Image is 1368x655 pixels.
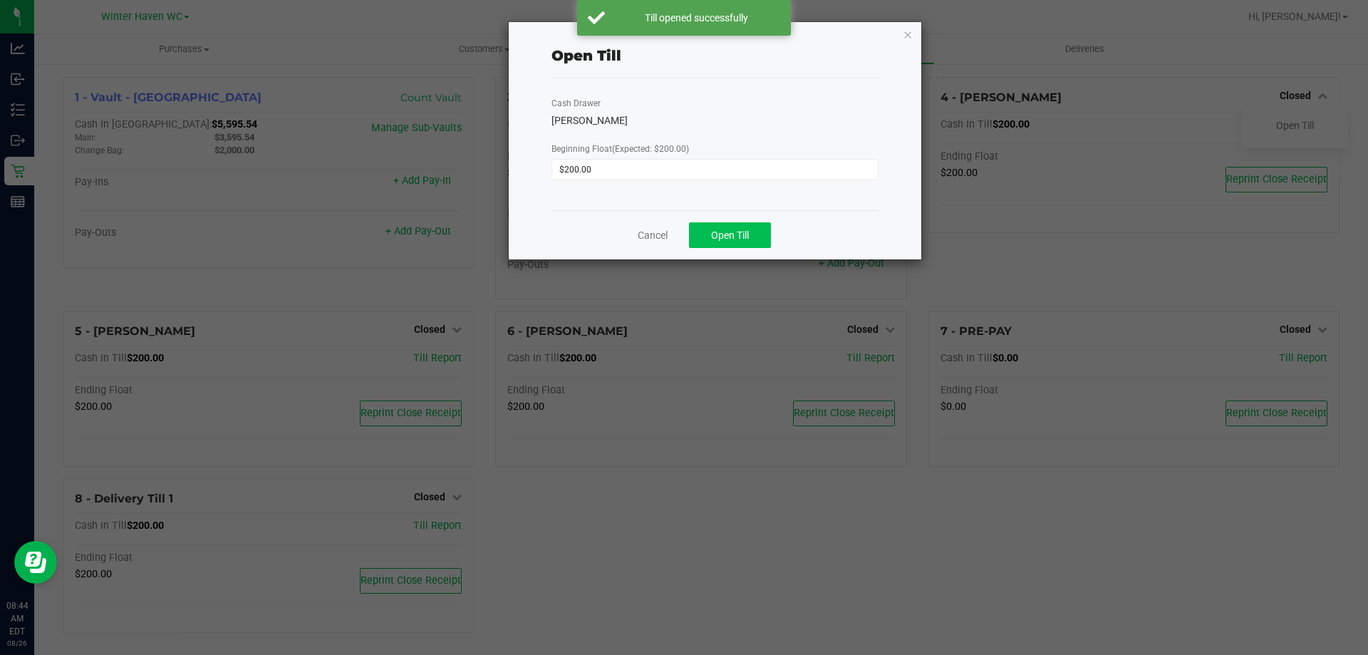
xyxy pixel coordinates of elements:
label: Cash Drawer [551,97,601,110]
span: Open Till [711,229,749,241]
div: [PERSON_NAME] [551,113,879,128]
span: (Expected: $200.00) [612,144,689,154]
iframe: Resource center [14,541,57,584]
span: Beginning Float [551,144,689,154]
a: Cancel [638,228,668,243]
button: Open Till [689,222,771,248]
div: Till opened successfully [613,11,780,25]
div: Open Till [551,45,621,66]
